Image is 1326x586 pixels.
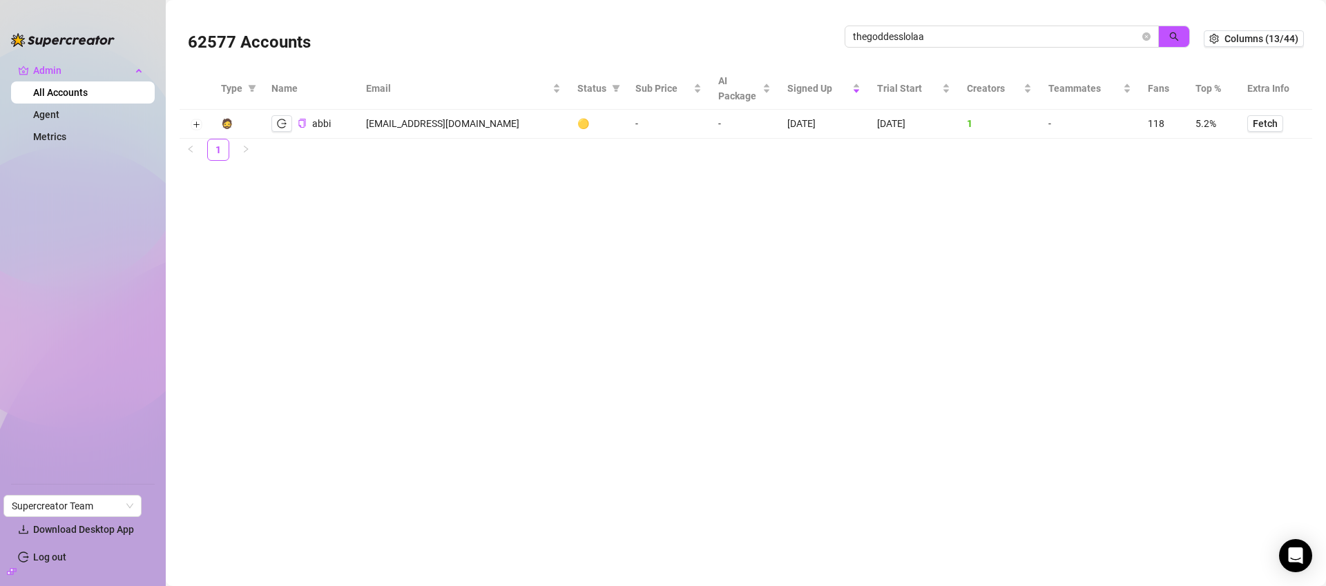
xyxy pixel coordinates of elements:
li: Previous Page [180,139,202,161]
span: Status [577,81,606,96]
h3: 62577 Accounts [188,32,311,54]
li: Next Page [235,139,257,161]
span: 118 [1148,118,1164,129]
th: AI Package [710,68,779,110]
td: [DATE] [869,110,959,139]
td: [DATE] [779,110,869,139]
th: Trial Start [869,68,959,110]
td: - [627,110,710,139]
button: right [235,139,257,161]
th: Creators [959,68,1040,110]
span: Download Desktop App [33,524,134,535]
li: 1 [207,139,229,161]
th: Signed Up [779,68,869,110]
span: Type [221,81,242,96]
span: left [186,145,195,153]
th: Top % [1187,68,1240,110]
a: Metrics [33,131,66,142]
span: 1 [967,118,972,129]
span: logout [277,119,287,128]
span: filter [612,84,620,92]
button: close-circle [1142,32,1151,41]
span: right [242,145,250,153]
td: [EMAIL_ADDRESS][DOMAIN_NAME] [358,110,569,139]
th: Fans [1140,68,1186,110]
button: Columns (13/44) [1204,30,1304,47]
span: setting [1209,34,1219,43]
span: AI Package [718,73,760,104]
div: Open Intercom Messenger [1279,539,1312,572]
span: - [1048,118,1051,129]
span: copy [298,119,307,128]
button: left [180,139,202,161]
th: Email [358,68,569,110]
th: Extra Info [1239,68,1312,110]
span: filter [245,78,259,99]
button: Expand row [191,119,202,130]
button: Fetch [1247,115,1283,132]
span: Trial Start [877,81,939,96]
th: Teammates [1040,68,1140,110]
button: logout [271,115,292,132]
a: 1 [208,139,229,160]
span: crown [18,65,29,76]
span: Teammates [1048,81,1120,96]
span: download [18,524,29,535]
span: Signed Up [787,81,849,96]
span: Admin [33,59,131,81]
span: Creators [967,81,1021,96]
a: Log out [33,551,66,563]
span: Email [366,81,550,96]
span: filter [248,84,256,92]
div: 🧔 [221,116,233,131]
span: Supercreator Team [12,496,133,516]
a: All Accounts [33,87,88,98]
span: Sub Price [635,81,691,96]
th: Sub Price [627,68,710,110]
input: Search by UID / Name / Email / Creator Username [853,29,1140,44]
span: filter [609,78,623,99]
span: 🟡 [577,118,589,129]
th: Name [263,68,358,110]
button: Copy Account UID [298,119,307,129]
span: Fetch [1253,118,1278,129]
span: search [1169,32,1179,41]
span: abbi [312,118,331,129]
a: Agent [33,109,59,120]
span: build [7,567,17,576]
td: - [710,110,779,139]
img: logo-BBDzfeDw.svg [11,33,115,47]
span: 5.2% [1195,118,1216,129]
span: Columns (13/44) [1224,33,1298,44]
